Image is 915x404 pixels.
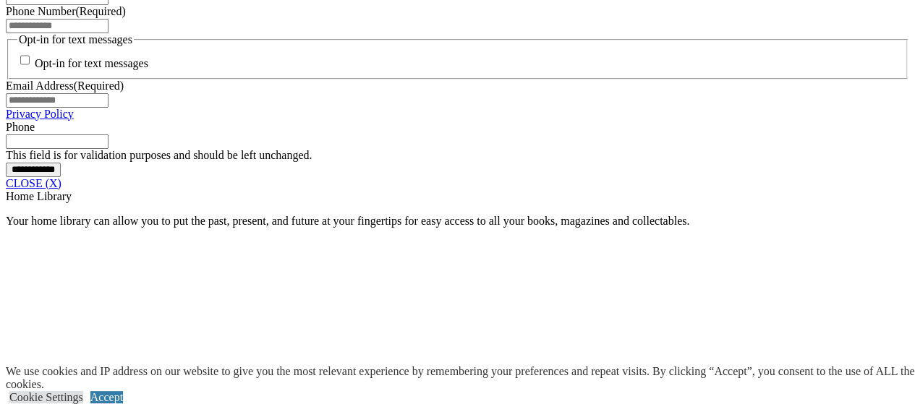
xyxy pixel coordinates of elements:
label: Phone [6,121,35,133]
a: Accept [90,391,123,403]
label: Email Address [6,79,124,92]
div: We use cookies and IP address on our website to give you the most relevant experience by remember... [6,365,915,391]
span: (Required) [75,5,125,17]
label: Phone Number [6,5,126,17]
a: CLOSE (X) [6,177,61,189]
span: Home Library [6,190,72,202]
legend: Opt-in for text messages [17,33,134,46]
span: (Required) [74,79,124,92]
a: Cookie Settings [9,391,83,403]
div: This field is for validation purposes and should be left unchanged. [6,149,909,162]
a: Privacy Policy [6,108,74,120]
label: Opt-in for text messages [35,58,148,70]
p: Your home library can allow you to put the past, present, and future at your fingertips for easy ... [6,215,909,228]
